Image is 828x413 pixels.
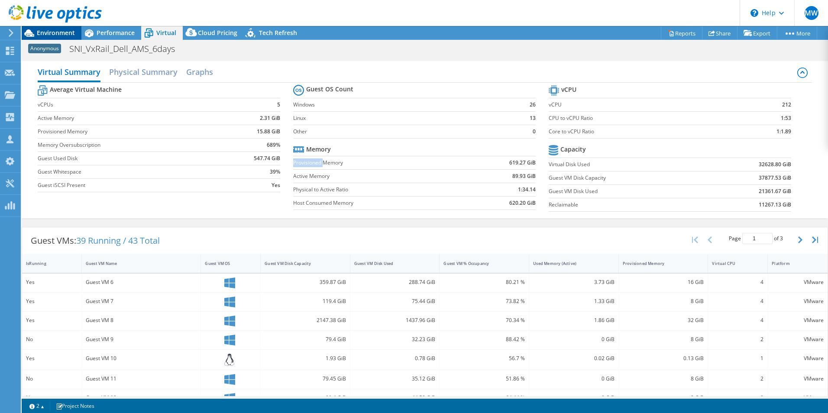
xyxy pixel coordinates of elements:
[354,316,436,325] div: 1437.96 GiB
[533,335,615,344] div: 0 GiB
[533,374,615,384] div: 0 GiB
[270,168,280,176] b: 39%
[86,374,197,384] div: Guest VM 11
[265,297,346,306] div: 119.4 GiB
[354,374,436,384] div: 35.12 GiB
[777,26,817,40] a: More
[443,354,525,363] div: 56.7 %
[354,354,436,363] div: 0.78 GiB
[38,63,100,82] h2: Virtual Summary
[86,354,197,363] div: Guest VM 10
[533,277,615,287] div: 3.73 GiB
[780,235,783,242] span: 3
[530,114,536,123] b: 13
[533,316,615,325] div: 1.86 GiB
[265,335,346,344] div: 79.4 GiB
[623,335,704,344] div: 8 GiB
[530,100,536,109] b: 26
[533,127,536,136] b: 0
[293,114,514,123] label: Linux
[265,277,346,287] div: 359.87 GiB
[267,141,280,149] b: 689%
[772,374,824,384] div: VMware
[533,261,604,266] div: Used Memory (Active)
[38,114,222,123] label: Active Memory
[293,100,514,109] label: Windows
[560,145,586,154] b: Capacity
[712,393,763,403] div: 2
[561,85,576,94] b: vCPU
[737,26,777,40] a: Export
[781,114,791,123] b: 1:53
[76,235,160,246] span: 39 Running / 43 Total
[549,114,736,123] label: CPU to vCPU Ratio
[86,393,197,403] div: Guest VM 12
[750,9,758,17] svg: \n
[518,185,536,194] b: 1:34.14
[623,261,694,266] div: Provisioned Memory
[293,127,514,136] label: Other
[265,393,346,403] div: 99.4 GiB
[443,297,525,306] div: 73.82 %
[26,393,78,403] div: No
[509,158,536,167] b: 619.27 GiB
[272,181,280,190] b: Yes
[293,158,465,167] label: Provisioned Memory
[38,100,222,109] label: vCPUs
[712,316,763,325] div: 4
[254,154,280,163] b: 547.74 GiB
[198,29,237,37] span: Cloud Pricing
[759,187,791,196] b: 21361.67 GiB
[65,44,188,54] h1: SNI_VxRail_Dell_AMS_6days
[26,297,78,306] div: Yes
[86,261,187,266] div: Guest VM Name
[623,393,704,403] div: 8 GiB
[512,172,536,181] b: 89.93 GiB
[38,127,222,136] label: Provisioned Memory
[354,297,436,306] div: 75.44 GiB
[712,335,763,344] div: 2
[443,335,525,344] div: 88.42 %
[772,393,824,403] div: VMware
[86,297,197,306] div: Guest VM 7
[549,100,736,109] label: vCPU
[26,316,78,325] div: Yes
[712,261,753,266] div: Virtual CPU
[26,261,67,266] div: IsRunning
[772,261,813,266] div: Platform
[306,85,353,94] b: Guest OS Count
[549,187,707,196] label: Guest VM Disk Used
[109,63,178,81] h2: Physical Summary
[742,233,773,244] input: jump to page
[205,261,246,266] div: Guest VM OS
[443,316,525,325] div: 70.34 %
[443,393,525,403] div: 64.44 %
[549,200,707,209] label: Reclaimable
[712,374,763,384] div: 2
[443,277,525,287] div: 80.21 %
[776,127,791,136] b: 1:1.89
[259,29,297,37] span: Tech Refresh
[549,160,707,169] label: Virtual Disk Used
[729,233,783,244] span: Page of
[443,261,514,266] div: Guest VM % Occupancy
[533,297,615,306] div: 1.33 GiB
[623,277,704,287] div: 16 GiB
[86,316,197,325] div: Guest VM 8
[623,297,704,306] div: 8 GiB
[22,227,168,254] div: Guest VMs:
[805,6,818,20] span: MW
[257,127,280,136] b: 15.88 GiB
[772,316,824,325] div: VMware
[623,316,704,325] div: 32 GiB
[549,174,707,182] label: Guest VM Disk Capacity
[759,200,791,209] b: 11267.13 GiB
[293,199,465,207] label: Host Consumed Memory
[23,400,50,411] a: 2
[86,335,197,344] div: Guest VM 9
[772,297,824,306] div: VMware
[38,168,222,176] label: Guest Whitespace
[712,297,763,306] div: 4
[661,26,702,40] a: Reports
[38,141,222,149] label: Memory Oversubscription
